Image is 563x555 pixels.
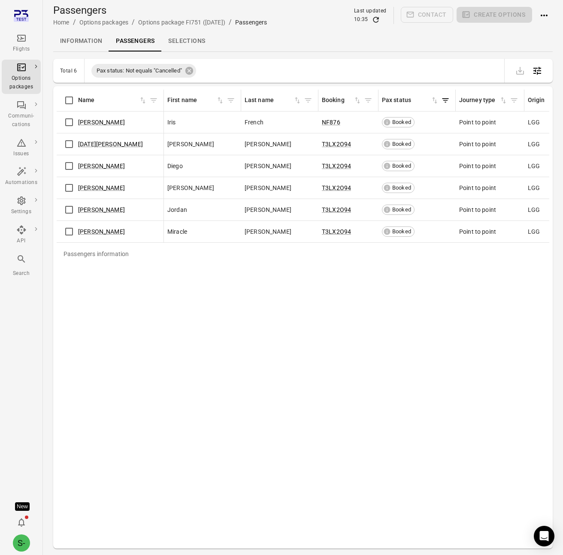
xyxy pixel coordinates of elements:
span: Pax status: Not equals "Cancelled" [91,66,187,75]
button: Filter by first name [224,94,237,107]
span: French [245,118,263,127]
div: Booking [322,96,353,105]
div: Issues [5,150,37,158]
span: Point to point [459,184,496,192]
span: [PERSON_NAME] [245,140,291,148]
a: T3LX2O94 [322,184,351,191]
span: Booked [389,184,414,192]
button: Sólberg - Irisair [9,531,33,555]
span: Booking [322,96,362,105]
button: Filter by booking [362,94,375,107]
div: API [5,237,37,245]
a: [PERSON_NAME] [78,119,125,126]
span: Last name [245,96,302,105]
a: [PERSON_NAME] [78,228,125,235]
button: Open table configuration [529,62,546,79]
div: Automations [5,178,37,187]
button: Filter by journey type [508,94,521,107]
div: Pax status: Not equals "Cancelled" [91,64,196,78]
a: Selections [161,31,212,51]
a: T3LX2O94 [322,141,351,148]
span: Pax status [382,96,439,105]
div: Passengers [235,18,267,27]
span: Point to point [459,205,496,214]
div: Local navigation [53,31,553,51]
div: Settings [5,208,37,216]
div: Sort by booking in ascending order [322,96,362,105]
a: Communi-cations [2,97,41,132]
a: Options packages [79,19,128,26]
div: Origin [528,96,559,105]
a: T3LX2O94 [322,163,351,169]
span: LGG [528,184,540,192]
li: / [229,17,232,27]
a: NF876 [322,119,340,126]
a: Issues [2,135,41,161]
span: Please make a selection to create an option package [457,7,532,24]
span: [PERSON_NAME] [245,227,291,236]
a: [PERSON_NAME] [78,184,125,191]
span: Booked [389,205,414,214]
a: [PERSON_NAME] [78,163,125,169]
span: Journey type [459,96,508,105]
a: Options packages [2,60,41,94]
div: First name [167,96,216,105]
div: Name [78,96,139,105]
div: Journey type [459,96,499,105]
span: [PERSON_NAME] [245,184,291,192]
a: API [2,222,41,248]
span: LGG [528,205,540,214]
span: Point to point [459,162,496,170]
button: Search [2,251,41,280]
a: T3LX2O94 [322,206,351,213]
span: Iris [167,118,176,127]
span: LGG [528,227,540,236]
span: Please make a selection to create communications [401,7,454,24]
a: Automations [2,164,41,190]
button: Filter by last name [302,94,315,107]
div: Sort by last name in ascending order [245,96,302,105]
span: Point to point [459,118,496,127]
a: T3LX2O94 [322,228,351,235]
div: 10:35 [354,15,368,24]
nav: Breadcrumbs [53,17,267,27]
a: Information [53,31,109,51]
div: Search [5,269,37,278]
button: Filter by name [147,94,160,107]
span: LGG [528,118,540,127]
div: Options packages [5,74,37,91]
button: Filter by pax status [439,94,452,107]
a: Options package FI751 ([DATE]) [138,19,225,26]
span: Please make a selection to export [512,66,529,74]
div: Sort by pax status in ascending order [382,96,439,105]
div: Pax status [382,96,430,105]
div: Last updated [354,7,387,15]
span: Point to point [459,227,496,236]
a: Home [53,19,70,26]
span: Booked [389,140,414,148]
a: Flights [2,30,41,56]
button: Actions [536,7,553,24]
span: Booked [389,118,414,127]
div: Open Intercom Messenger [534,526,554,546]
span: Point to point [459,140,496,148]
div: Sort by first name in ascending order [167,96,224,105]
a: Passengers [109,31,161,51]
li: / [73,17,76,27]
span: [PERSON_NAME] [167,140,214,148]
span: Miracle [167,227,187,236]
span: First name [167,96,224,105]
div: Total 6 [60,68,77,74]
div: Sort by journey type in ascending order [459,96,508,105]
a: Settings [2,193,41,219]
div: S- [13,534,30,552]
span: LGG [528,140,540,148]
div: Tooltip anchor [15,502,30,511]
div: Last name [245,96,293,105]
